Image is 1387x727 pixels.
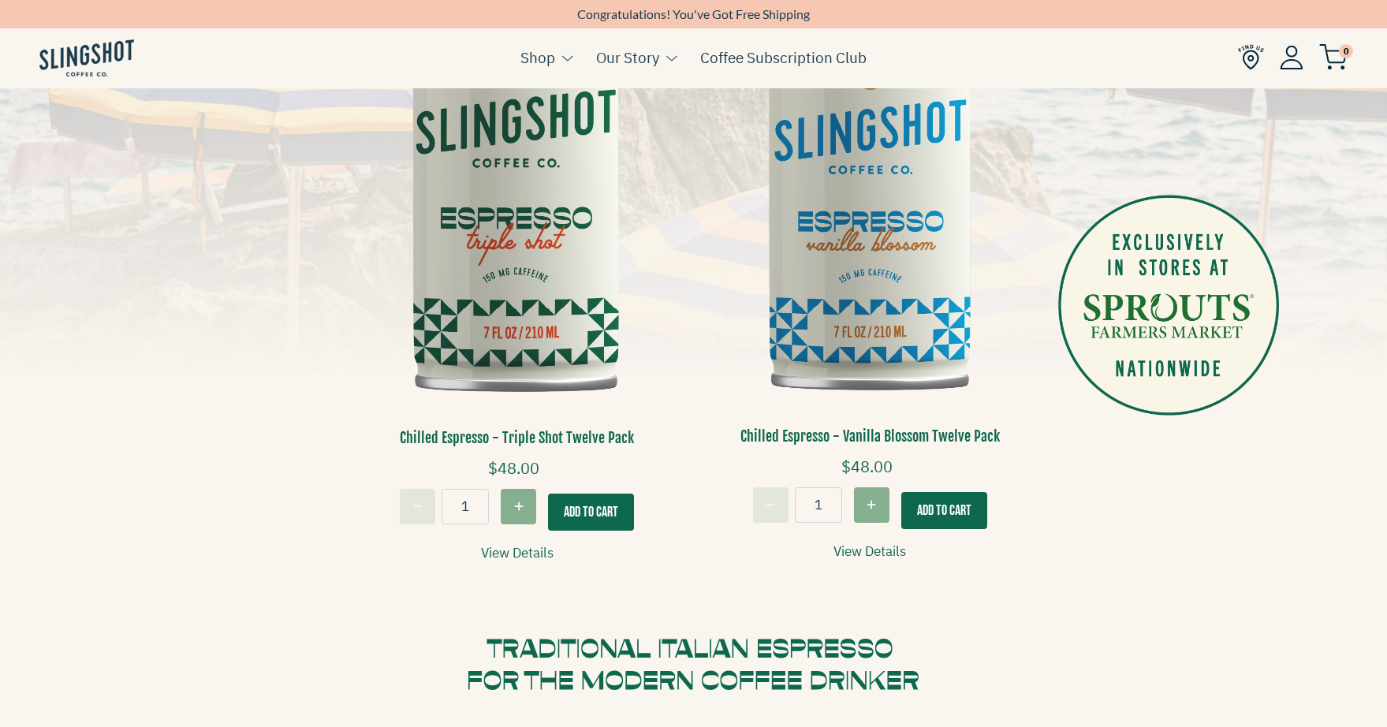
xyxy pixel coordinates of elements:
input: quantity [442,489,489,524]
a: 0 [1319,48,1348,67]
a: Shop [520,46,555,69]
button: Add To Cart [901,492,987,529]
span: 0 [1339,44,1353,58]
img: cart [1319,44,1348,70]
button: Increase quantity for Chilled Espresso - Triple Shot Twelve Pack [501,489,536,524]
button: Increase quantity for Chilled Espresso - Vanilla Blossom Twelve Pack [854,487,889,523]
a: View Details [481,542,554,564]
img: Account [1280,45,1303,69]
button: Add To Cart [548,494,634,531]
img: Find Us [1238,44,1264,70]
a: Our Story [596,46,659,69]
h3: Chilled Espresso - Triple Shot Twelve Pack [352,428,681,448]
div: $48.00 [706,454,1035,487]
a: View Details [833,541,906,562]
input: quantity [795,487,842,523]
h3: Chilled Espresso - Vanilla Blossom Twelve Pack [706,427,1035,446]
img: traditional.svg__PID:2464ae41-3047-4ba2-9c93-a7620afc7e26 [468,639,919,690]
img: sprouts.png__PID:88e3b6b0-1573-45e7-85ce-9606921f4b90 [1058,195,1279,416]
a: Coffee Subscription Club [700,46,867,69]
div: $48.00 [352,456,681,489]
